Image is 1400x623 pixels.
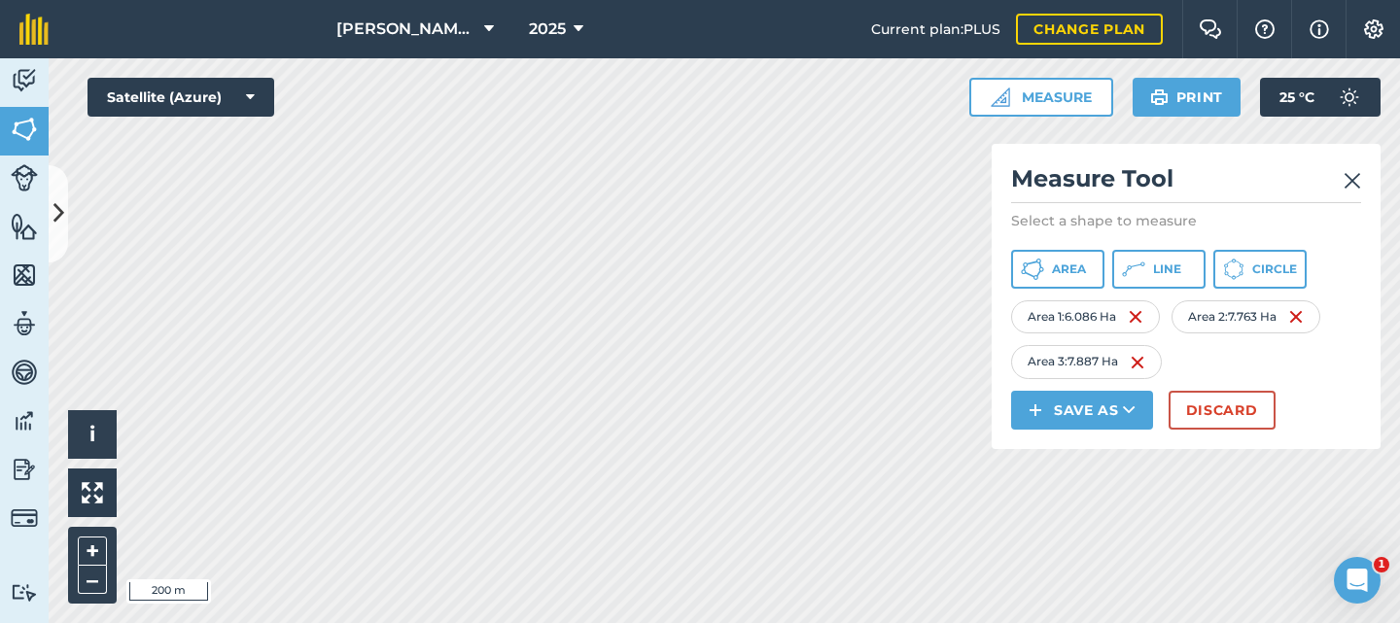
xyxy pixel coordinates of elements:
[1029,398,1042,422] img: svg+xml;base64,PHN2ZyB4bWxucz0iaHR0cDovL3d3dy53My5vcmcvMjAwMC9zdmciIHdpZHRoPSIxNCIgaGVpZ2h0PSIyNC...
[89,422,95,446] span: i
[11,309,38,338] img: svg+xml;base64,PD94bWwgdmVyc2lvbj0iMS4wIiBlbmNvZGluZz0idXRmLTgiPz4KPCEtLSBHZW5lcmF0b3I6IEFkb2JlIE...
[1169,391,1276,430] button: Discard
[1252,261,1297,277] span: Circle
[1330,78,1369,117] img: svg+xml;base64,PD94bWwgdmVyc2lvbj0iMS4wIiBlbmNvZGluZz0idXRmLTgiPz4KPCEtLSBHZW5lcmF0b3I6IEFkb2JlIE...
[991,87,1010,107] img: Ruler icon
[1374,557,1389,572] span: 1
[11,66,38,95] img: svg+xml;base64,PD94bWwgdmVyc2lvbj0iMS4wIiBlbmNvZGluZz0idXRmLTgiPz4KPCEtLSBHZW5lcmF0b3I6IEFkb2JlIE...
[1011,250,1104,289] button: Area
[78,566,107,594] button: –
[871,18,1000,40] span: Current plan : PLUS
[11,260,38,290] img: svg+xml;base64,PHN2ZyB4bWxucz0iaHR0cDovL3d3dy53My5vcmcvMjAwMC9zdmciIHdpZHRoPSI1NiIgaGVpZ2h0PSI2MC...
[1310,17,1329,41] img: svg+xml;base64,PHN2ZyB4bWxucz0iaHR0cDovL3d3dy53My5vcmcvMjAwMC9zdmciIHdpZHRoPSIxNyIgaGVpZ2h0PSIxNy...
[11,406,38,435] img: svg+xml;base64,PD94bWwgdmVyc2lvbj0iMS4wIiBlbmNvZGluZz0idXRmLTgiPz4KPCEtLSBHZW5lcmF0b3I6IEFkb2JlIE...
[11,212,38,241] img: svg+xml;base64,PHN2ZyB4bWxucz0iaHR0cDovL3d3dy53My5vcmcvMjAwMC9zdmciIHdpZHRoPSI1NiIgaGVpZ2h0PSI2MC...
[68,410,117,459] button: i
[1260,78,1381,117] button: 25 °C
[1011,211,1361,230] p: Select a shape to measure
[1288,305,1304,329] img: svg+xml;base64,PHN2ZyB4bWxucz0iaHR0cDovL3d3dy53My5vcmcvMjAwMC9zdmciIHdpZHRoPSIxNiIgaGVpZ2h0PSIyNC...
[529,17,566,41] span: 2025
[1213,250,1307,289] button: Circle
[78,536,107,566] button: +
[1011,163,1361,203] h2: Measure Tool
[1128,305,1143,329] img: svg+xml;base64,PHN2ZyB4bWxucz0iaHR0cDovL3d3dy53My5vcmcvMjAwMC9zdmciIHdpZHRoPSIxNiIgaGVpZ2h0PSIyNC...
[1172,300,1320,333] div: Area 2 : 7.763 Ha
[1133,78,1242,117] button: Print
[1253,19,1277,39] img: A question mark icon
[336,17,476,41] span: [PERSON_NAME] Farms
[1112,250,1206,289] button: Line
[1279,78,1314,117] span: 25 ° C
[969,78,1113,117] button: Measure
[1199,19,1222,39] img: Two speech bubbles overlapping with the left bubble in the forefront
[1011,391,1153,430] button: Save as
[11,115,38,144] img: svg+xml;base64,PHN2ZyB4bWxucz0iaHR0cDovL3d3dy53My5vcmcvMjAwMC9zdmciIHdpZHRoPSI1NiIgaGVpZ2h0PSI2MC...
[11,583,38,602] img: svg+xml;base64,PD94bWwgdmVyc2lvbj0iMS4wIiBlbmNvZGluZz0idXRmLTgiPz4KPCEtLSBHZW5lcmF0b3I6IEFkb2JlIE...
[19,14,49,45] img: fieldmargin Logo
[1052,261,1086,277] span: Area
[11,358,38,387] img: svg+xml;base64,PD94bWwgdmVyc2lvbj0iMS4wIiBlbmNvZGluZz0idXRmLTgiPz4KPCEtLSBHZW5lcmF0b3I6IEFkb2JlIE...
[11,164,38,191] img: svg+xml;base64,PD94bWwgdmVyc2lvbj0iMS4wIiBlbmNvZGluZz0idXRmLTgiPz4KPCEtLSBHZW5lcmF0b3I6IEFkb2JlIE...
[1150,86,1169,109] img: svg+xml;base64,PHN2ZyB4bWxucz0iaHR0cDovL3d3dy53My5vcmcvMjAwMC9zdmciIHdpZHRoPSIxOSIgaGVpZ2h0PSIyNC...
[11,504,38,532] img: svg+xml;base64,PD94bWwgdmVyc2lvbj0iMS4wIiBlbmNvZGluZz0idXRmLTgiPz4KPCEtLSBHZW5lcmF0b3I6IEFkb2JlIE...
[11,455,38,484] img: svg+xml;base64,PD94bWwgdmVyc2lvbj0iMS4wIiBlbmNvZGluZz0idXRmLTgiPz4KPCEtLSBHZW5lcmF0b3I6IEFkb2JlIE...
[1153,261,1181,277] span: Line
[82,482,103,503] img: Four arrows, one pointing top left, one top right, one bottom right and the last bottom left
[1334,557,1381,604] iframe: Intercom live chat
[1362,19,1385,39] img: A cog icon
[1011,345,1162,378] div: Area 3 : 7.887 Ha
[1344,169,1361,192] img: svg+xml;base64,PHN2ZyB4bWxucz0iaHR0cDovL3d3dy53My5vcmcvMjAwMC9zdmciIHdpZHRoPSIyMiIgaGVpZ2h0PSIzMC...
[1011,300,1160,333] div: Area 1 : 6.086 Ha
[1130,351,1145,374] img: svg+xml;base64,PHN2ZyB4bWxucz0iaHR0cDovL3d3dy53My5vcmcvMjAwMC9zdmciIHdpZHRoPSIxNiIgaGVpZ2h0PSIyNC...
[1016,14,1163,45] a: Change plan
[87,78,274,117] button: Satellite (Azure)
